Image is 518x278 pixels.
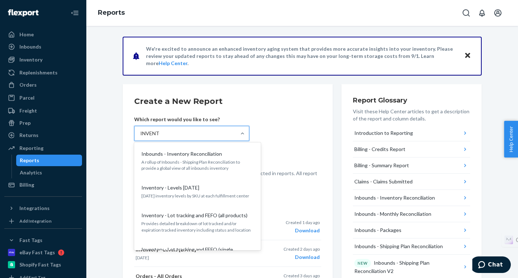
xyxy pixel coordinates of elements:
input: Inbounds - Inventory ReconciliationA rollup of Inbounds - Shipping Plan Reconciliation to provide... [140,130,159,137]
h3: Report Glossary [353,96,470,105]
button: Claims - Claims Submitted [353,174,470,190]
p: Inventory - Lot tracking and FEFO (all products) [141,212,247,219]
div: Freight [19,107,37,114]
div: Replenishments [19,69,58,76]
button: Inbounds - Shipping Plan Reconciliation [353,238,470,255]
div: Analytics [20,169,42,176]
div: Download [286,227,320,234]
time: [DATE] [136,255,149,260]
div: Inbounds - Shipping Plan Reconciliation V2 [354,259,462,275]
div: Reports [20,157,39,164]
div: Orders [19,81,37,88]
h2: Create a New Report [134,96,321,107]
p: Provides detailed breakdown of lot tracked and/or expiration tracked inventory including status a... [141,220,254,233]
button: Close [463,51,472,61]
a: Inventory [4,54,82,65]
p: Visit these Help Center articles to get a description of the report and column details. [353,108,470,122]
div: Inbounds - Packages [354,227,401,234]
a: Parcel [4,92,82,104]
div: Billing [19,181,34,188]
button: Inventory - Levels [DATE][DATE]Created 2 days agoDownload [134,240,321,267]
div: Billing - Summary Report [354,162,409,169]
ol: breadcrumbs [92,3,131,23]
button: Integrations [4,202,82,214]
a: Returns [4,129,82,141]
div: Fast Tags [19,237,42,244]
div: Inbounds - Inventory Reconciliation [354,194,435,201]
button: Open Search Box [459,6,473,20]
div: Billing - Credits Report [354,146,405,153]
div: Shopify Fast Tags [19,261,61,268]
div: Returns [19,132,38,139]
div: Prep [19,119,31,127]
button: Billing - Credits Report [353,141,470,158]
a: Reporting [4,142,82,154]
button: Help Center [504,121,518,158]
button: Introduction to Reporting [353,125,470,141]
a: Home [4,29,82,40]
a: Replenishments [4,67,82,78]
a: Orders [4,79,82,91]
p: Inbounds - Inventory Reconciliation [141,150,222,158]
div: Reporting [19,145,44,152]
a: Freight [4,105,82,117]
a: Inbounds [4,41,82,53]
div: Parcel [19,94,35,101]
iframe: Opens a widget where you can chat to one of our agents [472,256,511,274]
div: Integrations [19,205,50,212]
div: Inbounds [19,43,41,50]
a: Reports [16,155,82,166]
button: Inbounds - Inventory Reconciliation [353,190,470,206]
p: A rollup of Inbounds - Shipping Plan Reconciliation to provide a global view of all inbounds inve... [141,159,254,171]
div: Inbounds - Shipping Plan Reconciliation [354,243,443,250]
a: Billing [4,179,82,191]
button: Open account menu [491,6,505,20]
p: Inventory - Lot tracking and FEFO (single product) [141,246,251,260]
div: Claims - Claims Submitted [354,178,413,185]
img: Flexport logo [8,9,38,17]
p: NEW [358,260,368,266]
button: Inbounds - Monthly Reconciliation [353,206,470,222]
div: Inbounds - Monthly Reconciliation [354,210,431,218]
button: Close Navigation [68,6,82,20]
div: Add Integration [19,218,51,224]
button: Billing - Summary Report [353,158,470,174]
a: Help Center [159,60,187,66]
div: eBay Fast Tags [19,249,55,256]
div: Inventory [19,56,42,63]
a: Add Integration [4,217,82,225]
p: Created 1 day ago [286,219,320,225]
div: Introduction to Reporting [354,129,413,137]
div: Download [283,254,320,261]
button: Fast Tags [4,234,82,246]
a: eBay Fast Tags [4,247,82,258]
a: Prep [4,117,82,129]
button: Inbounds - Packages [353,222,470,238]
a: Reports [98,9,125,17]
p: Which report would you like to see? [134,116,249,123]
div: Home [19,31,34,38]
p: Created 2 days ago [283,246,320,252]
button: Open notifications [475,6,489,20]
p: Inventory - Levels [DATE] [141,184,199,191]
p: We're excited to announce an enhanced inventory aging system that provides more accurate insights... [146,45,457,67]
p: [DATE] inventory levels by SKU at each fulfillment center [141,193,254,199]
a: Shopify Fast Tags [4,259,82,270]
a: Analytics [16,167,82,178]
